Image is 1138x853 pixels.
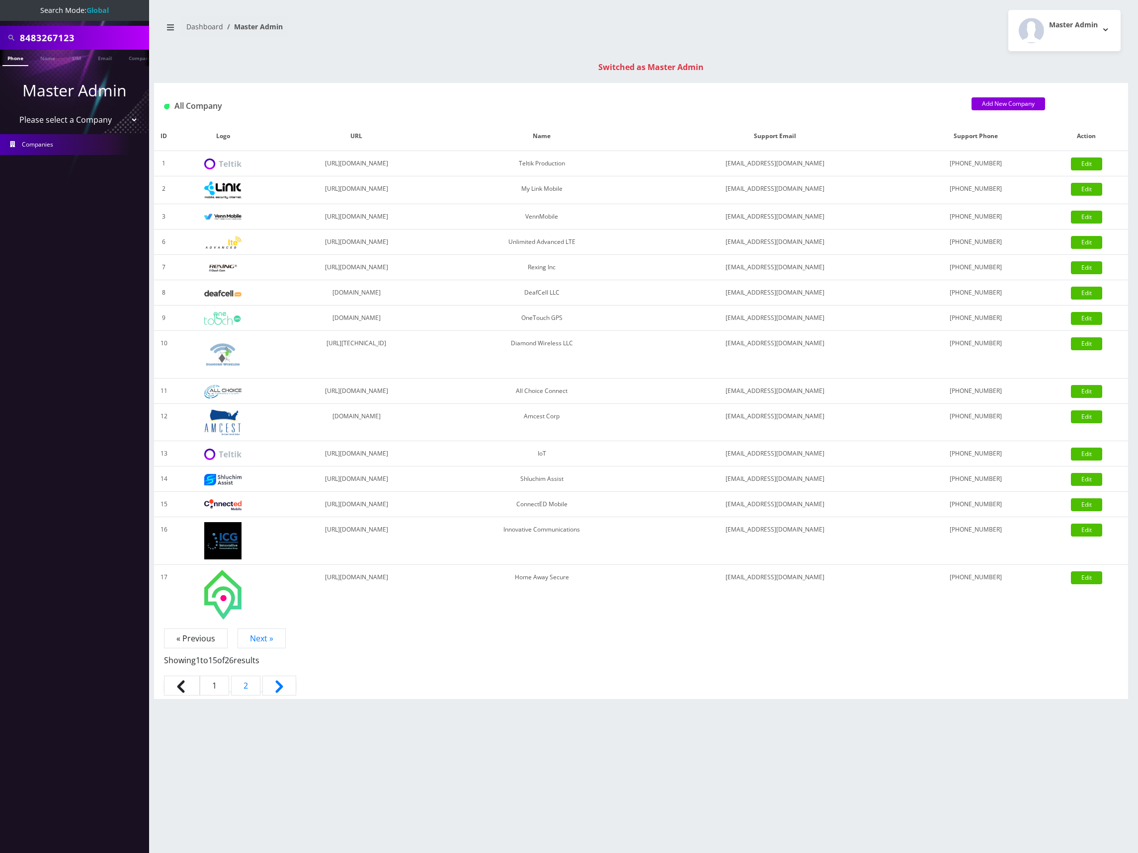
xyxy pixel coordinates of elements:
[1008,10,1121,51] button: Master Admin
[906,404,1045,441] td: [PHONE_NUMBER]
[644,492,906,517] td: [EMAIL_ADDRESS][DOMAIN_NAME]
[231,676,260,696] a: Go to page 2
[272,565,440,624] td: [URL][DOMAIN_NAME]
[906,306,1045,331] td: [PHONE_NUMBER]
[204,290,242,297] img: DeafCell LLC
[204,263,242,273] img: Rexing Inc
[204,158,242,170] img: Teltik Production
[906,466,1045,492] td: [PHONE_NUMBER]
[200,676,229,696] span: 1
[173,122,272,151] th: Logo
[1071,448,1102,461] a: Edit
[1071,473,1102,486] a: Edit
[1071,410,1102,423] a: Edit
[93,50,117,65] a: Email
[154,492,173,517] td: 15
[40,5,109,15] span: Search Mode:
[440,230,644,255] td: Unlimited Advanced LTE
[22,140,53,149] span: Companies
[272,379,440,404] td: [URL][DOMAIN_NAME]
[906,151,1045,176] td: [PHONE_NUMBER]
[644,306,906,331] td: [EMAIL_ADDRESS][DOMAIN_NAME]
[644,565,906,624] td: [EMAIL_ADDRESS][DOMAIN_NAME]
[644,517,906,565] td: [EMAIL_ADDRESS][DOMAIN_NAME]
[204,214,242,221] img: VennMobile
[154,176,173,204] td: 2
[272,331,440,379] td: [URL][TECHNICAL_ID]
[164,61,1138,73] div: Switched as Master Admin
[154,280,173,306] td: 8
[906,122,1045,151] th: Support Phone
[35,50,60,65] a: Name
[644,230,906,255] td: [EMAIL_ADDRESS][DOMAIN_NAME]
[644,404,906,441] td: [EMAIL_ADDRESS][DOMAIN_NAME]
[440,565,644,624] td: Home Away Secure
[154,466,173,492] td: 14
[644,331,906,379] td: [EMAIL_ADDRESS][DOMAIN_NAME]
[272,492,440,517] td: [URL][DOMAIN_NAME]
[440,466,644,492] td: Shluchim Assist
[440,306,644,331] td: OneTouch GPS
[164,628,228,648] span: « Previous
[272,280,440,306] td: [DOMAIN_NAME]
[154,306,173,331] td: 9
[204,449,242,460] img: IoT
[204,336,242,373] img: Diamond Wireless LLC
[440,441,644,466] td: IoT
[272,122,440,151] th: URL
[272,230,440,255] td: [URL][DOMAIN_NAME]
[186,22,223,31] a: Dashboard
[154,379,173,404] td: 11
[272,404,440,441] td: [DOMAIN_NAME]
[906,280,1045,306] td: [PHONE_NUMBER]
[154,441,173,466] td: 13
[644,441,906,466] td: [EMAIL_ADDRESS][DOMAIN_NAME]
[154,151,173,176] td: 1
[906,441,1045,466] td: [PHONE_NUMBER]
[1071,337,1102,350] a: Edit
[154,255,173,280] td: 7
[644,280,906,306] td: [EMAIL_ADDRESS][DOMAIN_NAME]
[440,176,644,204] td: My Link Mobile
[906,176,1045,204] td: [PHONE_NUMBER]
[906,492,1045,517] td: [PHONE_NUMBER]
[164,104,169,109] img: All Company
[1071,211,1102,224] a: Edit
[1071,287,1102,300] a: Edit
[238,628,286,648] a: Next »
[440,492,644,517] td: ConnectED Mobile
[1045,122,1128,151] th: Action
[1071,236,1102,249] a: Edit
[204,236,242,249] img: Unlimited Advanced LTE
[154,632,1128,699] nav: Page navigation example
[1049,21,1098,29] h2: Master Admin
[204,312,242,325] img: OneTouch GPS
[906,255,1045,280] td: [PHONE_NUMBER]
[20,28,147,47] input: Search All Companies
[154,404,173,441] td: 12
[2,50,28,66] a: Phone
[162,16,634,45] nav: breadcrumb
[204,499,242,510] img: ConnectED Mobile
[1071,498,1102,511] a: Edit
[208,655,217,666] span: 15
[906,379,1045,404] td: [PHONE_NUMBER]
[204,385,242,398] img: All Choice Connect
[204,570,242,620] img: Home Away Secure
[440,204,644,230] td: VennMobile
[440,404,644,441] td: Amcest Corp
[67,50,86,65] a: SIM
[440,379,644,404] td: All Choice Connect
[440,122,644,151] th: Name
[154,517,173,565] td: 16
[644,466,906,492] td: [EMAIL_ADDRESS][DOMAIN_NAME]
[906,565,1045,624] td: [PHONE_NUMBER]
[124,50,157,65] a: Company
[272,151,440,176] td: [URL][DOMAIN_NAME]
[906,331,1045,379] td: [PHONE_NUMBER]
[272,176,440,204] td: [URL][DOMAIN_NAME]
[644,204,906,230] td: [EMAIL_ADDRESS][DOMAIN_NAME]
[154,331,173,379] td: 10
[440,331,644,379] td: Diamond Wireless LLC
[272,441,440,466] td: [URL][DOMAIN_NAME]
